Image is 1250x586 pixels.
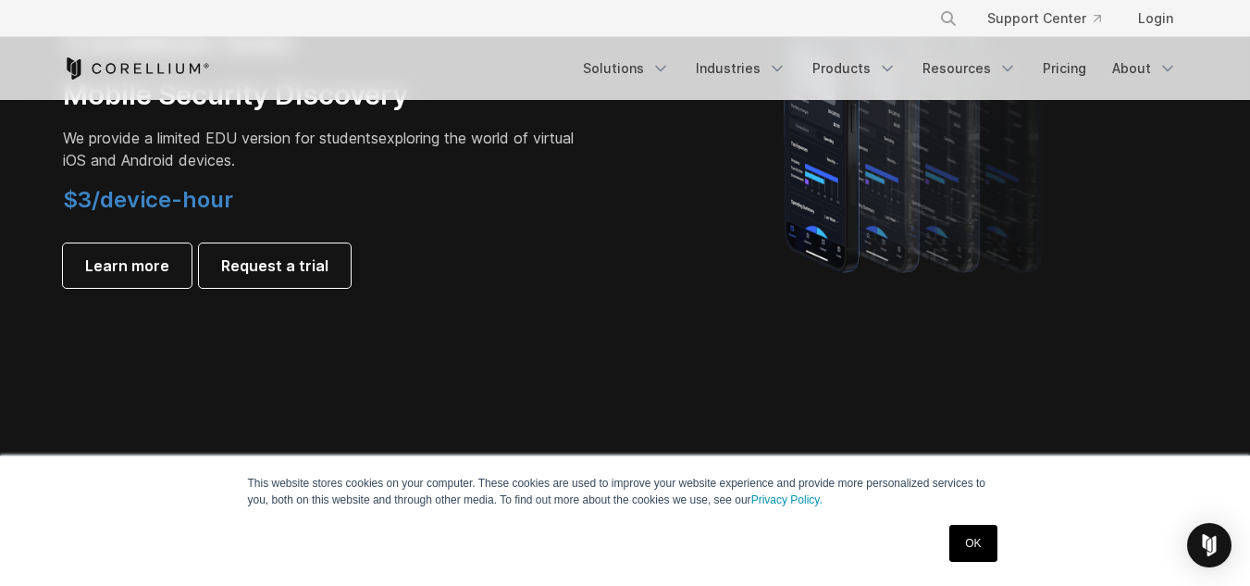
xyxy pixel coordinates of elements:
div: Navigation Menu [572,52,1188,85]
span: Learn more [85,255,169,277]
button: Search [932,2,965,35]
a: Industries [685,52,798,85]
a: Request a trial [199,243,351,288]
a: Resources [911,52,1028,85]
a: Products [801,52,908,85]
p: This website stores cookies on your computer. These cookies are used to improve your website expe... [248,475,1003,508]
a: OK [949,525,996,562]
span: We provide a limited EDU version for students [63,129,378,147]
div: Navigation Menu [917,2,1188,35]
span: $3/device-hour [63,186,233,213]
a: Support Center [972,2,1116,35]
a: Corellium Home [63,57,210,80]
a: Privacy Policy. [751,493,823,506]
span: Request a trial [221,255,328,277]
div: Open Intercom Messenger [1187,523,1231,567]
a: Login [1123,2,1188,35]
a: Pricing [1032,52,1097,85]
a: About [1101,52,1188,85]
p: exploring the world of virtual iOS and Android devices. [63,127,581,171]
a: Solutions [572,52,681,85]
a: Learn more [63,243,192,288]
